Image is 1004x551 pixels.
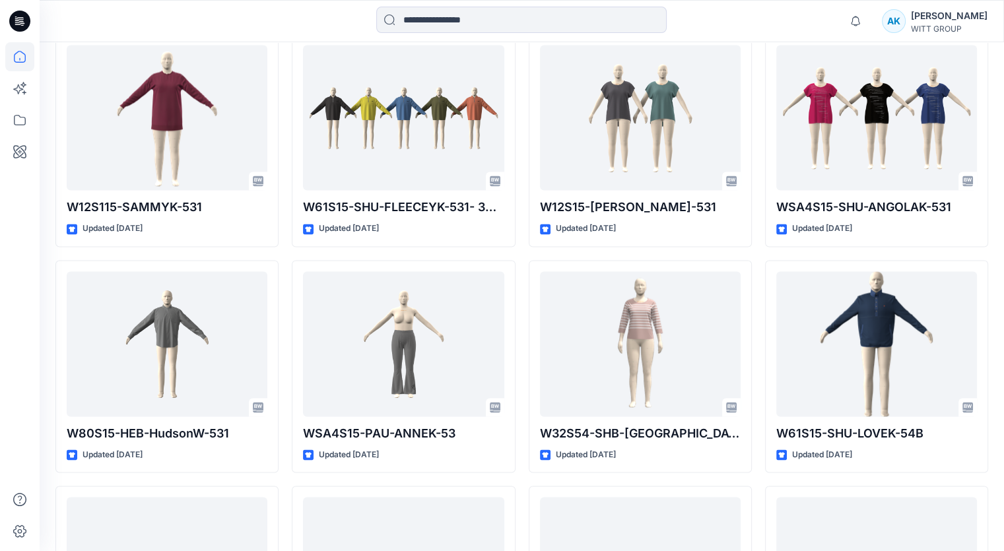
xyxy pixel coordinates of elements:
p: W32S54-SHB-[GEOGRAPHIC_DATA]-521 [540,424,741,443]
p: Updated [DATE] [556,448,616,462]
a: W61S15-SHU-LOVEK-54B [776,271,977,416]
a: W61S15-SHU-FLEECEYK-531- 3D WITH [303,45,504,190]
p: Updated [DATE] [556,222,616,236]
p: W61S15-SHU-FLEECEYK-531- 3D WITH [303,198,504,216]
div: [PERSON_NAME] [911,8,987,24]
p: Updated [DATE] [319,448,379,462]
p: Updated [DATE] [83,222,143,236]
a: WSA4S15-PAU-ANNEK-53 [303,271,504,416]
a: WSA4S15-SHU-ANGOLAK-531 [776,45,977,190]
p: WSA4S15-PAU-ANNEK-53 [303,424,504,443]
a: W12S115-SAMMYK-531 [67,45,267,190]
p: WSA4S15-SHU-ANGOLAK-531 [776,198,977,216]
p: Updated [DATE] [792,222,852,236]
p: W80S15-HEB-HudsonW-531 [67,424,267,443]
p: W12S115-SAMMYK-531 [67,198,267,216]
div: AK [882,9,906,33]
a: W12S15-SHU-MARYK-531 [540,45,741,190]
p: Updated [DATE] [83,448,143,462]
a: W32S54-SHB-BOSTON-521 [540,271,741,416]
div: WITT GROUP [911,24,987,34]
p: Updated [DATE] [792,448,852,462]
p: W61S15-SHU-LOVEK-54B [776,424,977,443]
p: Updated [DATE] [319,222,379,236]
a: W80S15-HEB-HudsonW-531 [67,271,267,416]
p: W12S15-[PERSON_NAME]-531 [540,198,741,216]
